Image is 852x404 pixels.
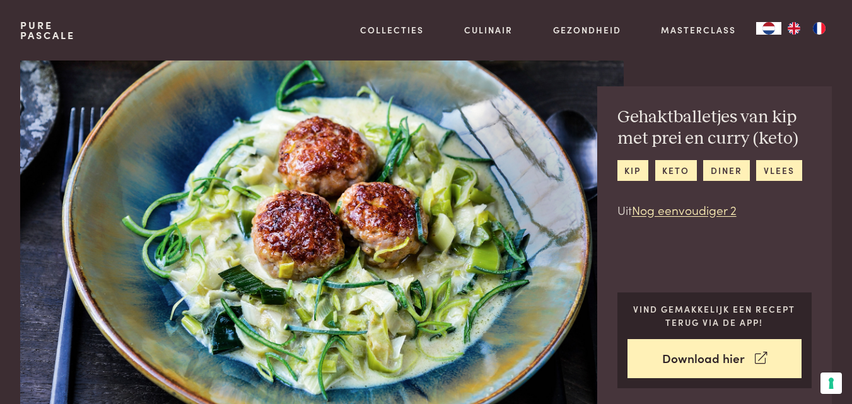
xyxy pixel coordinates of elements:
[553,23,621,37] a: Gezondheid
[661,23,736,37] a: Masterclass
[617,201,812,219] p: Uit
[703,160,749,181] a: diner
[20,20,75,40] a: PurePascale
[617,107,812,150] h2: Gehaktballetjes van kip met prei en curry (keto)
[464,23,513,37] a: Culinair
[756,22,781,35] a: NL
[617,160,648,181] a: kip
[781,22,832,35] ul: Language list
[820,372,842,394] button: Uw voorkeuren voor toestemming voor trackingtechnologieën
[632,201,737,218] a: Nog eenvoudiger 2
[781,22,807,35] a: EN
[756,160,802,181] a: vlees
[756,22,781,35] div: Language
[627,303,802,328] p: Vind gemakkelijk een recept terug via de app!
[627,339,802,379] a: Download hier
[655,160,697,181] a: keto
[807,22,832,35] a: FR
[360,23,424,37] a: Collecties
[756,22,832,35] aside: Language selected: Nederlands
